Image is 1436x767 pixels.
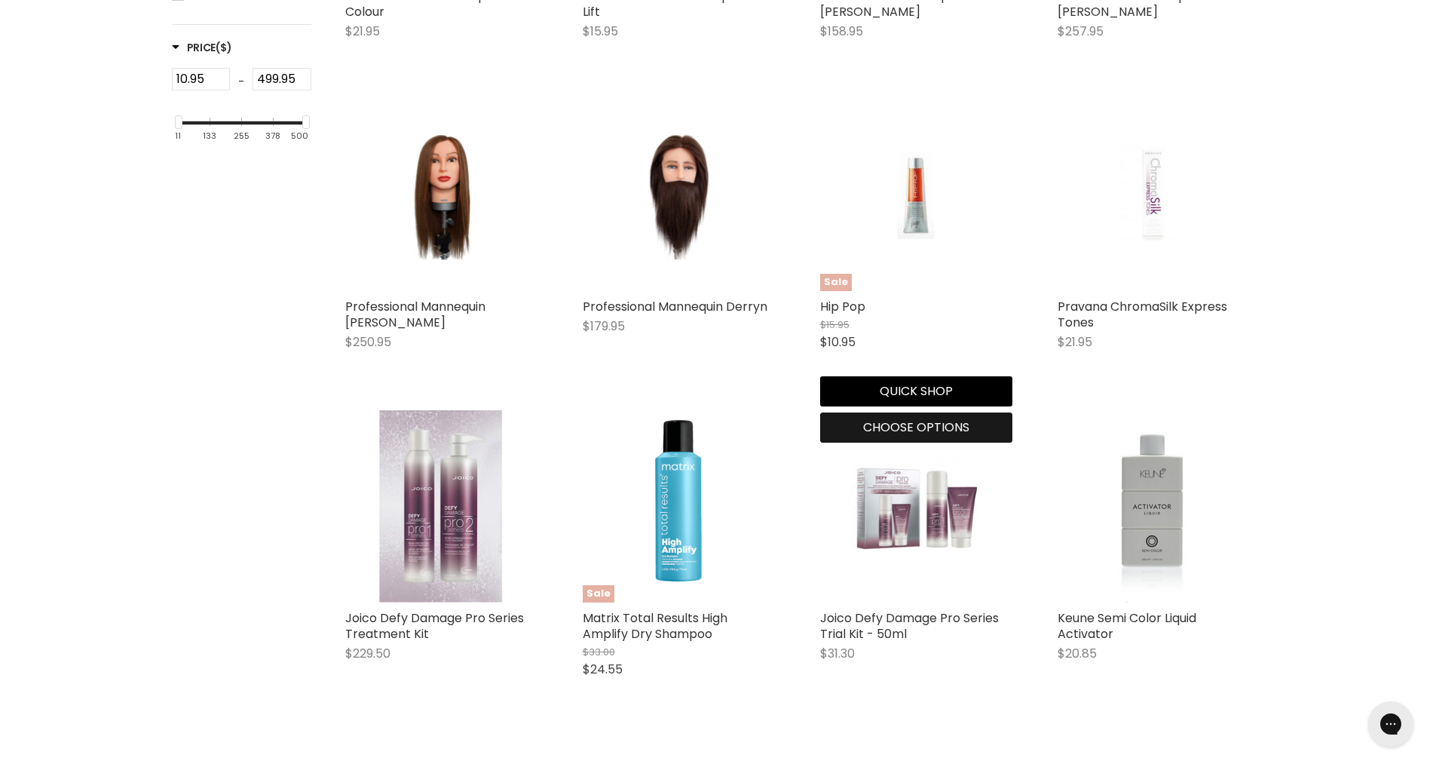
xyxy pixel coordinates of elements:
div: - [230,68,253,95]
input: Min Price [172,68,231,91]
a: Joico Defy Damage Pro Series Treatment Kit [345,410,537,603]
span: $257.95 [1058,23,1104,40]
a: Joico Defy Damage Pro Series Trial Kit - 50ml [820,609,999,643]
img: Professional Mannequin Angie [377,99,505,291]
img: Matrix Total Results High Amplify Dry Shampoo [583,410,775,603]
a: Joico Defy Damage Pro Series Trial Kit - 50ml [820,410,1012,603]
a: Joico Defy Damage Pro Series Treatment Kit [345,609,524,643]
span: $158.95 [820,23,863,40]
span: Choose options [863,419,969,436]
a: Professional Mannequin [PERSON_NAME] [345,298,485,331]
a: Hip PopSale [820,99,1012,291]
span: $15.95 [583,23,618,40]
h3: Price($) [172,40,232,55]
span: Sale [583,585,614,603]
button: Quick shop [820,376,1012,407]
a: Professional Mannequin Derryn [583,99,775,291]
a: Professional Mannequin Derryn [583,298,767,315]
span: $250.95 [345,333,391,351]
img: Hip Pop [852,99,979,291]
span: $31.30 [820,645,855,662]
div: 133 [203,131,216,141]
a: Matrix Total Results High Amplify Dry ShampooSale [583,410,775,603]
a: Professional Mannequin Angie [345,99,537,291]
span: Sale [820,274,852,291]
img: Joico Defy Damage Pro Series Treatment Kit [377,410,505,603]
a: Pravana ChromaSilk Express Tones [1058,298,1227,331]
span: $10.95 [820,333,856,351]
img: Pravana ChromaSilk Express Tones [1089,99,1217,291]
a: Pravana ChromaSilk Express Tones [1058,99,1250,291]
button: Choose options [820,413,1012,443]
span: $15.95 [820,318,850,332]
a: Keune Semi Color Liquid Activator [1058,410,1250,603]
span: $229.50 [345,645,390,662]
span: $179.95 [583,318,625,335]
a: Keune Semi Color Liquid Activator [1058,609,1196,643]
div: 11 [175,131,181,141]
span: $21.95 [345,23,380,40]
img: Professional Mannequin Derryn [614,99,742,291]
img: Keune Semi Color Liquid Activator [1082,410,1223,603]
span: $21.95 [1058,333,1092,351]
img: Joico Defy Damage Pro Series Trial Kit - 50ml [852,410,980,603]
div: 500 [291,131,308,141]
a: Hip Pop [820,298,865,315]
iframe: Gorgias live chat messenger [1361,696,1421,752]
span: Price [172,40,232,55]
span: $24.55 [583,661,623,678]
span: $20.85 [1058,645,1097,662]
a: Matrix Total Results High Amplify Dry Shampoo [583,609,727,643]
span: ($) [216,40,231,55]
span: $33.00 [583,645,615,659]
div: 378 [265,131,280,141]
input: Max Price [253,68,311,91]
div: 255 [234,131,250,141]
